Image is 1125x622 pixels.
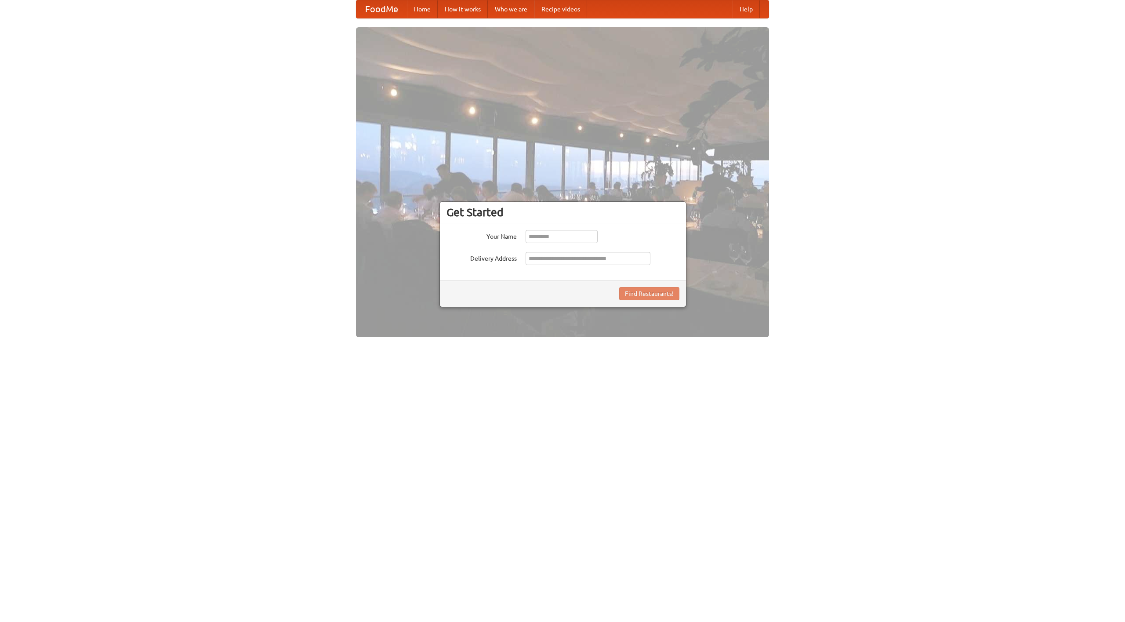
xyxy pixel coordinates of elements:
a: Home [407,0,438,18]
a: Recipe videos [534,0,587,18]
button: Find Restaurants! [619,287,679,300]
a: Help [733,0,760,18]
label: Your Name [446,230,517,241]
h3: Get Started [446,206,679,219]
label: Delivery Address [446,252,517,263]
a: FoodMe [356,0,407,18]
a: How it works [438,0,488,18]
a: Who we are [488,0,534,18]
